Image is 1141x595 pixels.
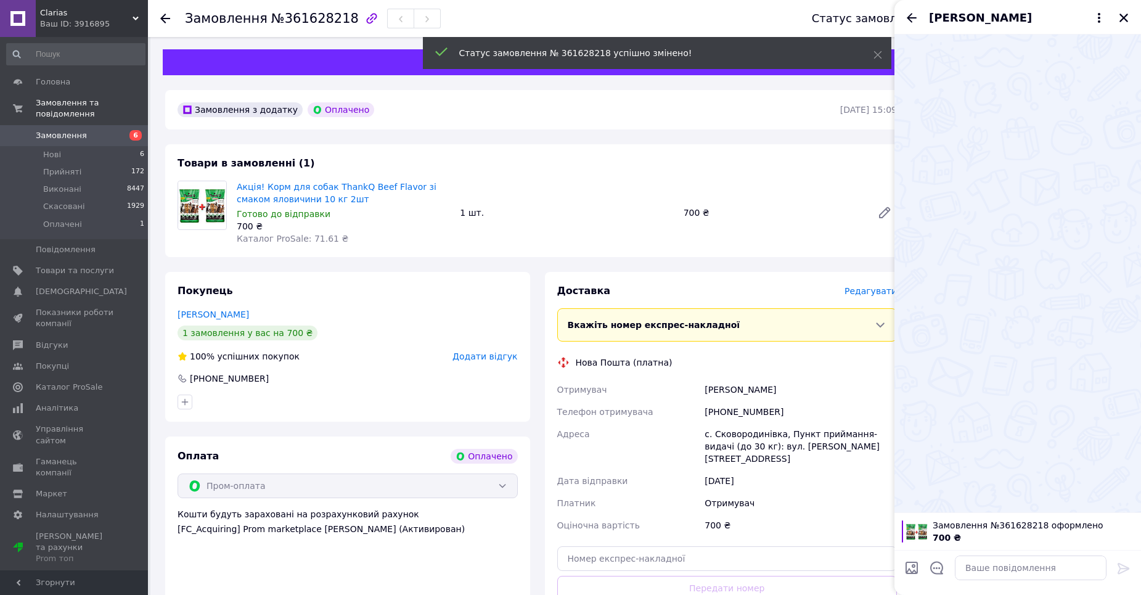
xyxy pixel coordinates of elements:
[36,553,114,564] div: Prom топ
[36,307,114,329] span: Показники роботи компанії
[557,429,590,439] span: Адреса
[459,47,843,59] div: Статус замовлення № 361628218 успішно змінено!
[36,130,87,141] span: Замовлення
[40,18,148,30] div: Ваш ID: 3916895
[127,184,144,195] span: 8447
[178,508,518,535] div: Кошти будуть зараховані на розрахунковий рахунок
[36,244,96,255] span: Повідомлення
[933,519,1134,531] span: Замовлення №361628218 оформлено
[129,130,142,141] span: 6
[929,10,1032,26] span: [PERSON_NAME]
[178,450,219,462] span: Оплата
[557,285,611,297] span: Доставка
[237,234,348,244] span: Каталог ProSale: 71.61 ₴
[271,11,359,26] span: №361628218
[557,498,596,508] span: Платник
[36,76,70,88] span: Головна
[43,166,81,178] span: Прийняті
[189,372,270,385] div: [PHONE_NUMBER]
[36,340,68,351] span: Відгуки
[308,102,374,117] div: Оплачено
[36,265,114,276] span: Товари та послуги
[178,285,233,297] span: Покупець
[6,43,145,65] input: Пошук
[1116,10,1131,25] button: Закрити
[812,12,925,25] div: Статус замовлення
[36,97,148,120] span: Замовлення та повідомлення
[906,520,928,543] img: 6793750356_w100_h100_aktsiya-korm-dlya.jpg
[929,560,945,576] button: Відкрити шаблони відповідей
[557,546,898,571] input: Номер експрес-накладної
[178,523,518,535] div: [FC_Acquiring] Prom marketplace [PERSON_NAME] (Активирован)
[573,356,676,369] div: Нова Пошта (платна)
[36,531,114,565] span: [PERSON_NAME] та рахунки
[933,533,961,543] span: 700 ₴
[140,219,144,230] span: 1
[36,286,127,297] span: [DEMOGRAPHIC_DATA]
[840,105,897,115] time: [DATE] 15:09
[40,7,133,18] span: Clarias
[451,449,517,464] div: Оплачено
[568,320,740,330] span: Вкажіть номер експрес-накладної
[557,476,628,486] span: Дата відправки
[36,361,69,372] span: Покупці
[702,379,899,401] div: [PERSON_NAME]
[872,200,897,225] a: Редагувати
[185,11,268,26] span: Замовлення
[140,149,144,160] span: 6
[237,220,450,232] div: 700 ₴
[237,182,436,204] a: Акція! Корм для собак ThankQ Beef Flavor зі смаком яловичини 10 кг 2шт
[452,351,517,361] span: Додати відгук
[127,201,144,212] span: 1929
[702,470,899,492] div: [DATE]
[702,401,899,423] div: [PHONE_NUMBER]
[178,350,300,363] div: успішних покупок
[557,520,640,530] span: Оціночна вартість
[36,456,114,478] span: Гаманець компанії
[36,403,78,414] span: Аналітика
[455,204,678,221] div: 1 шт.
[36,424,114,446] span: Управління сайтом
[178,310,249,319] a: [PERSON_NAME]
[43,149,61,160] span: Нові
[178,102,303,117] div: Замовлення з додатку
[160,12,170,25] div: Повернутися назад
[36,509,99,520] span: Налаштування
[557,385,607,395] span: Отримувач
[845,286,897,296] span: Редагувати
[178,326,317,340] div: 1 замовлення у вас на 700 ₴
[178,157,315,169] span: Товари в замовленні (1)
[178,181,226,229] img: Акція! Корм для собак ThankQ Beef Flavor зі смаком яловичини 10 кг 2шт
[702,423,899,470] div: с. Сковородинівка, Пункт приймання-видачі (до 30 кг): вул. [PERSON_NAME][STREET_ADDRESS]
[679,204,867,221] div: 700 ₴
[929,10,1106,26] button: [PERSON_NAME]
[557,407,653,417] span: Телефон отримувача
[43,219,82,230] span: Оплачені
[237,209,330,219] span: Готово до відправки
[702,514,899,536] div: 700 ₴
[904,10,919,25] button: Назад
[131,166,144,178] span: 172
[36,382,102,393] span: Каталог ProSale
[36,488,67,499] span: Маркет
[190,351,215,361] span: 100%
[702,492,899,514] div: Отримувач
[43,201,85,212] span: Скасовані
[43,184,81,195] span: Виконані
